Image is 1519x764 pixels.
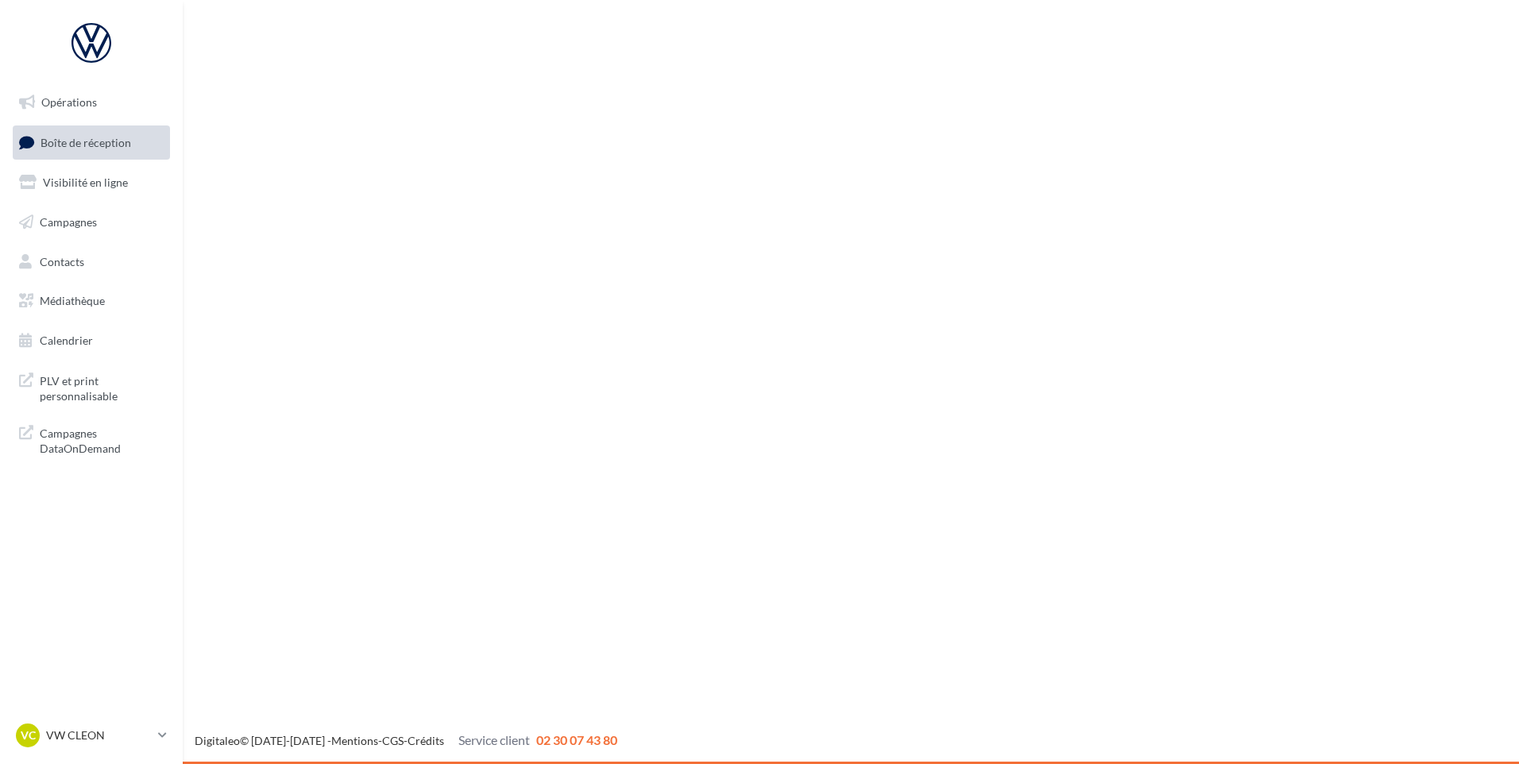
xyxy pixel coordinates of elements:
p: VW CLEON [46,727,152,743]
span: Contacts [40,254,84,268]
span: Visibilité en ligne [43,176,128,189]
span: 02 30 07 43 80 [536,732,617,747]
a: Opérations [10,86,173,119]
a: Calendrier [10,324,173,357]
span: Opérations [41,95,97,109]
span: Campagnes DataOnDemand [40,423,164,457]
a: Campagnes [10,206,173,239]
a: Digitaleo [195,734,240,747]
a: Campagnes DataOnDemand [10,416,173,463]
span: Boîte de réception [41,135,131,149]
span: Calendrier [40,334,93,347]
a: Médiathèque [10,284,173,318]
a: VC VW CLEON [13,720,170,750]
span: Service client [458,732,530,747]
span: PLV et print personnalisable [40,370,164,404]
a: PLV et print personnalisable [10,364,173,411]
span: Campagnes [40,215,97,229]
a: Contacts [10,245,173,279]
a: Mentions [331,734,378,747]
span: © [DATE]-[DATE] - - - [195,734,617,747]
a: Crédits [408,734,444,747]
a: Visibilité en ligne [10,166,173,199]
span: Médiathèque [40,294,105,307]
a: CGS [382,734,404,747]
span: VC [21,727,36,743]
a: Boîte de réception [10,125,173,160]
